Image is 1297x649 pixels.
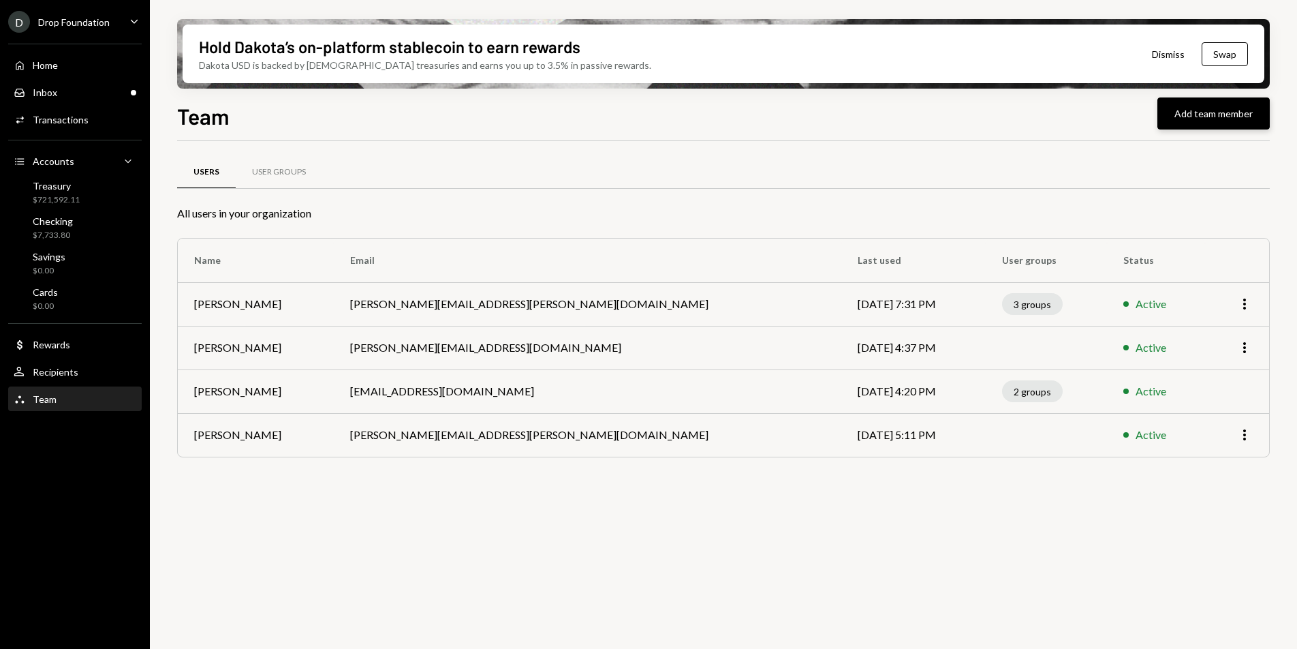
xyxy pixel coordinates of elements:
div: 2 groups [1002,380,1063,402]
h1: Team [177,102,230,130]
div: Users [193,166,219,178]
td: [PERSON_NAME] [178,282,334,326]
div: $0.00 [33,301,58,312]
div: Drop Foundation [38,16,110,28]
td: [DATE] 7:31 PM [841,282,986,326]
a: Team [8,387,142,411]
div: Active [1136,339,1166,356]
div: Active [1136,427,1166,443]
a: User Groups [236,155,322,190]
div: Recipients [33,366,78,378]
div: Transactions [33,114,89,125]
div: Cards [33,286,58,298]
td: [PERSON_NAME] [178,413,334,457]
div: $721,592.11 [33,194,80,206]
th: Status [1107,239,1205,282]
td: [PERSON_NAME][EMAIL_ADDRESS][PERSON_NAME][DOMAIN_NAME] [334,282,842,326]
th: User groups [986,239,1107,282]
td: [PERSON_NAME][EMAIL_ADDRESS][DOMAIN_NAME] [334,326,842,369]
div: D [8,11,30,33]
div: All users in your organization [177,205,1270,222]
div: 3 groups [1002,293,1063,315]
div: Team [33,393,57,405]
div: Active [1136,383,1166,399]
div: Accounts [33,155,74,167]
th: Last used [841,239,986,282]
button: Add team member [1157,97,1270,130]
td: [PERSON_NAME] [178,369,334,413]
div: User Groups [252,166,306,178]
th: Email [334,239,842,282]
a: Treasury$721,592.11 [8,176,142,209]
div: Savings [33,251,65,262]
td: [PERSON_NAME][EMAIL_ADDRESS][PERSON_NAME][DOMAIN_NAME] [334,413,842,457]
div: Rewards [33,339,70,350]
div: $0.00 [33,265,65,277]
div: Checking [33,215,73,227]
a: Cards$0.00 [8,282,142,315]
a: Users [177,155,236,190]
td: [DATE] 4:20 PM [841,369,986,413]
td: [EMAIL_ADDRESS][DOMAIN_NAME] [334,369,842,413]
div: Inbox [33,87,57,98]
a: Savings$0.00 [8,247,142,280]
td: [DATE] 5:11 PM [841,413,986,457]
div: Hold Dakota’s on-platform stablecoin to earn rewards [199,35,580,58]
a: Rewards [8,332,142,357]
div: Treasury [33,180,80,192]
div: Active [1136,296,1166,312]
a: Home [8,52,142,77]
button: Swap [1202,42,1248,66]
a: Checking$7,733.80 [8,211,142,244]
a: Recipients [8,359,142,384]
div: Home [33,59,58,71]
div: $7,733.80 [33,230,73,241]
td: [DATE] 4:37 PM [841,326,986,369]
a: Accounts [8,149,142,173]
div: Dakota USD is backed by [DEMOGRAPHIC_DATA] treasuries and earns you up to 3.5% in passive rewards. [199,58,651,72]
a: Transactions [8,107,142,132]
td: [PERSON_NAME] [178,326,334,369]
a: Inbox [8,80,142,104]
th: Name [178,239,334,282]
button: Dismiss [1135,38,1202,70]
